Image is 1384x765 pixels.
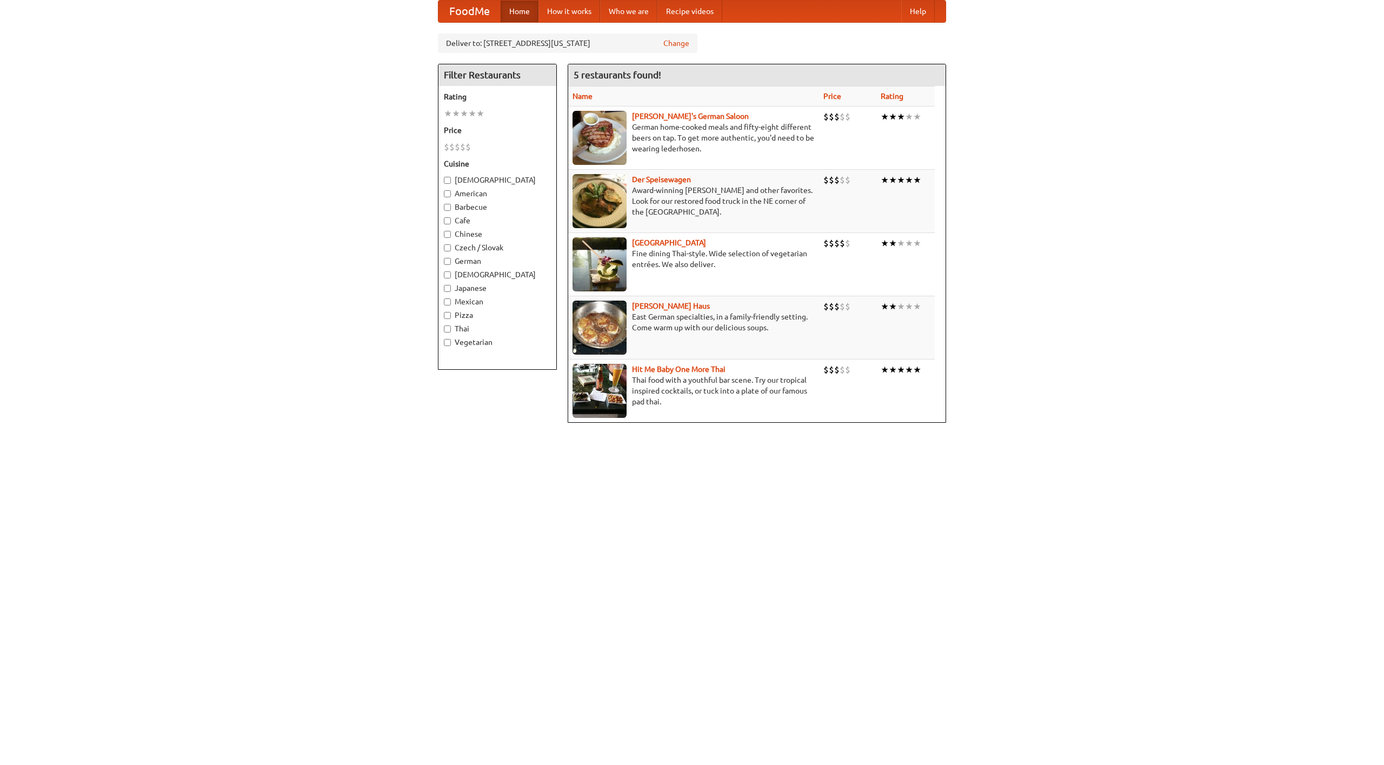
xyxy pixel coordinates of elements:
input: Cafe [444,217,451,224]
li: $ [823,174,829,186]
li: $ [840,174,845,186]
a: Name [573,92,593,101]
a: Der Speisewagen [632,175,691,184]
label: Cafe [444,215,551,226]
li: ★ [444,108,452,119]
li: ★ [460,108,468,119]
li: $ [823,301,829,312]
li: $ [465,141,471,153]
li: $ [829,237,834,249]
p: East German specialties, in a family-friendly setting. Come warm up with our delicious soups. [573,311,815,333]
label: Chinese [444,229,551,240]
input: Czech / Slovak [444,244,451,251]
li: ★ [889,174,897,186]
a: Recipe videos [657,1,722,22]
input: German [444,258,451,265]
li: $ [829,111,834,123]
p: German home-cooked meals and fifty-eight different beers on tap. To get more authentic, you'd nee... [573,122,815,154]
li: $ [834,301,840,312]
li: ★ [905,301,913,312]
li: ★ [889,364,897,376]
li: $ [845,174,850,186]
label: Thai [444,323,551,334]
li: $ [845,364,850,376]
li: $ [829,174,834,186]
h4: Filter Restaurants [438,64,556,86]
li: $ [834,237,840,249]
li: ★ [913,364,921,376]
img: esthers.jpg [573,111,627,165]
li: ★ [468,108,476,119]
label: Vegetarian [444,337,551,348]
a: Change [663,38,689,49]
img: kohlhaus.jpg [573,301,627,355]
label: American [444,188,551,199]
a: Who we are [600,1,657,22]
input: Japanese [444,285,451,292]
li: $ [823,237,829,249]
li: $ [845,301,850,312]
div: Deliver to: [STREET_ADDRESS][US_STATE] [438,34,697,53]
a: Help [901,1,935,22]
li: ★ [881,111,889,123]
li: ★ [889,237,897,249]
li: $ [840,237,845,249]
label: German [444,256,551,267]
li: $ [823,364,829,376]
p: Thai food with a youthful bar scene. Try our tropical inspired cocktails, or tuck into a plate of... [573,375,815,407]
ng-pluralize: 5 restaurants found! [574,70,661,80]
li: ★ [913,174,921,186]
input: Barbecue [444,204,451,211]
li: ★ [897,364,905,376]
li: $ [845,111,850,123]
h5: Price [444,125,551,136]
input: Thai [444,325,451,332]
li: $ [455,141,460,153]
li: ★ [889,111,897,123]
label: Japanese [444,283,551,294]
li: ★ [897,301,905,312]
li: $ [845,237,850,249]
li: $ [840,301,845,312]
img: babythai.jpg [573,364,627,418]
li: ★ [897,174,905,186]
li: ★ [913,237,921,249]
li: ★ [897,237,905,249]
input: Chinese [444,231,451,238]
li: $ [829,301,834,312]
a: Hit Me Baby One More Thai [632,365,726,374]
li: ★ [476,108,484,119]
li: $ [829,364,834,376]
h5: Cuisine [444,158,551,169]
li: $ [444,141,449,153]
input: [DEMOGRAPHIC_DATA] [444,271,451,278]
label: Mexican [444,296,551,307]
label: Pizza [444,310,551,321]
li: ★ [913,111,921,123]
a: [GEOGRAPHIC_DATA] [632,238,706,247]
li: $ [834,364,840,376]
li: ★ [905,111,913,123]
li: ★ [881,237,889,249]
li: ★ [889,301,897,312]
li: $ [840,111,845,123]
li: ★ [881,174,889,186]
a: [PERSON_NAME] Haus [632,302,710,310]
label: [DEMOGRAPHIC_DATA] [444,269,551,280]
p: Award-winning [PERSON_NAME] and other favorites. Look for our restored food truck in the NE corne... [573,185,815,217]
li: ★ [905,364,913,376]
li: $ [449,141,455,153]
img: satay.jpg [573,237,627,291]
input: Pizza [444,312,451,319]
img: speisewagen.jpg [573,174,627,228]
input: Mexican [444,298,451,305]
a: FoodMe [438,1,501,22]
li: ★ [452,108,460,119]
p: Fine dining Thai-style. Wide selection of vegetarian entrées. We also deliver. [573,248,815,270]
label: [DEMOGRAPHIC_DATA] [444,175,551,185]
b: [PERSON_NAME]'s German Saloon [632,112,749,121]
li: $ [834,111,840,123]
